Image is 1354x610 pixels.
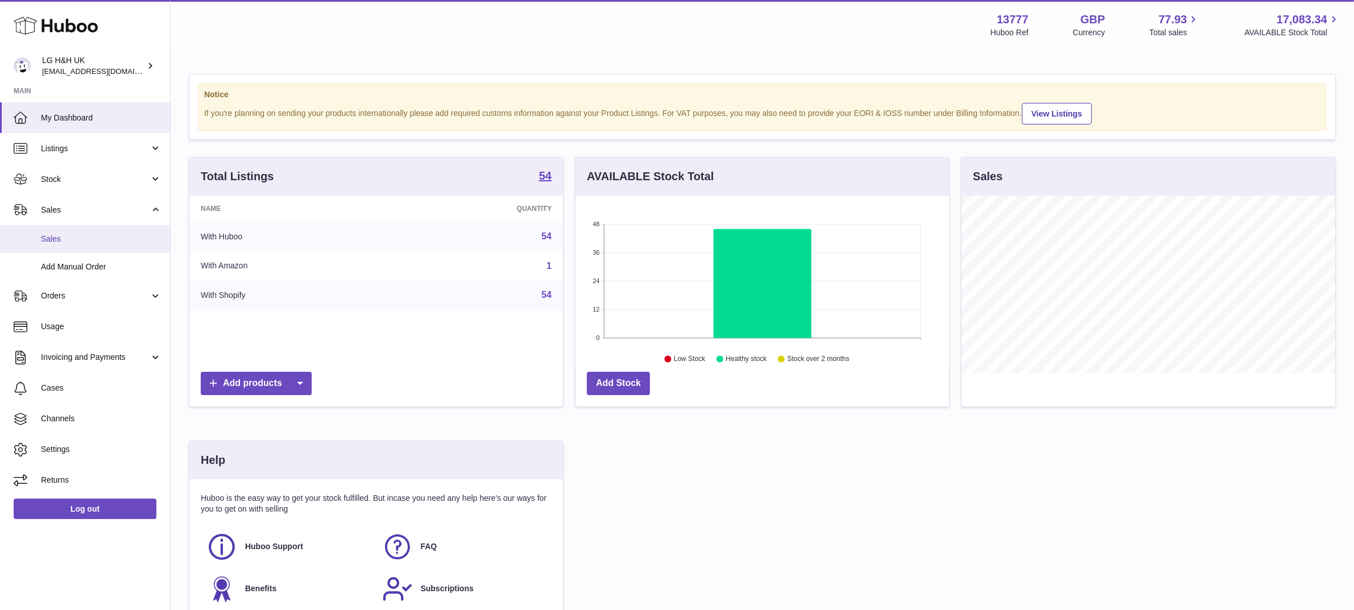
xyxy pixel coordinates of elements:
span: Settings [41,444,162,455]
text: 48 [593,221,599,227]
a: Subscriptions [382,574,546,604]
h3: AVAILABLE Stock Total [587,169,714,184]
text: 12 [593,306,599,313]
th: Quantity [394,196,563,222]
span: Listings [41,143,150,154]
h3: Sales [973,169,1003,184]
a: 54 [539,170,552,184]
span: FAQ [421,541,437,552]
span: Sales [41,205,150,215]
div: If you're planning on sending your products internationally please add required customs informati... [204,101,1320,125]
text: Stock over 2 months [787,355,849,363]
p: Huboo is the easy way to get your stock fulfilled. But incase you need any help here's our ways f... [201,493,552,514]
a: 17,083.34 AVAILABLE Stock Total [1244,12,1340,38]
span: Huboo Support [245,541,303,552]
h3: Total Listings [201,169,274,184]
div: Huboo Ref [991,27,1029,38]
text: 0 [596,334,599,341]
span: Subscriptions [421,583,474,594]
span: Usage [41,321,162,332]
img: veechen@lghnh.co.uk [14,57,31,74]
span: Returns [41,475,162,485]
span: Channels [41,413,162,424]
span: Invoicing and Payments [41,352,150,363]
td: With Amazon [189,251,394,281]
a: Huboo Support [206,532,371,562]
a: 77.93 Total sales [1149,12,1200,38]
text: 36 [593,249,599,256]
span: Add Manual Order [41,262,162,272]
strong: Notice [204,89,1320,100]
span: AVAILABLE Stock Total [1244,27,1340,38]
a: Benefits [206,574,371,604]
strong: 13777 [997,12,1029,27]
a: FAQ [382,532,546,562]
span: 17,083.34 [1277,12,1327,27]
span: Benefits [245,583,276,594]
strong: 54 [539,170,552,181]
td: With Shopify [189,280,394,310]
a: View Listings [1022,103,1092,125]
span: Sales [41,234,162,244]
div: Currency [1073,27,1105,38]
td: With Huboo [189,222,394,251]
span: Stock [41,174,150,185]
a: Add Stock [587,372,650,395]
text: Healthy stock [726,355,767,363]
h3: Help [201,453,225,468]
a: 54 [541,231,552,241]
span: My Dashboard [41,113,162,123]
a: Log out [14,499,156,519]
span: Orders [41,291,150,301]
span: Cases [41,383,162,393]
span: Total sales [1149,27,1200,38]
span: 77.93 [1158,12,1187,27]
a: 1 [546,261,552,271]
div: LG H&H UK [42,55,144,77]
th: Name [189,196,394,222]
text: 24 [593,277,599,284]
text: Low Stock [674,355,706,363]
strong: GBP [1080,12,1105,27]
span: [EMAIL_ADDRESS][DOMAIN_NAME] [42,67,167,76]
a: 54 [541,290,552,300]
a: Add products [201,372,312,395]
